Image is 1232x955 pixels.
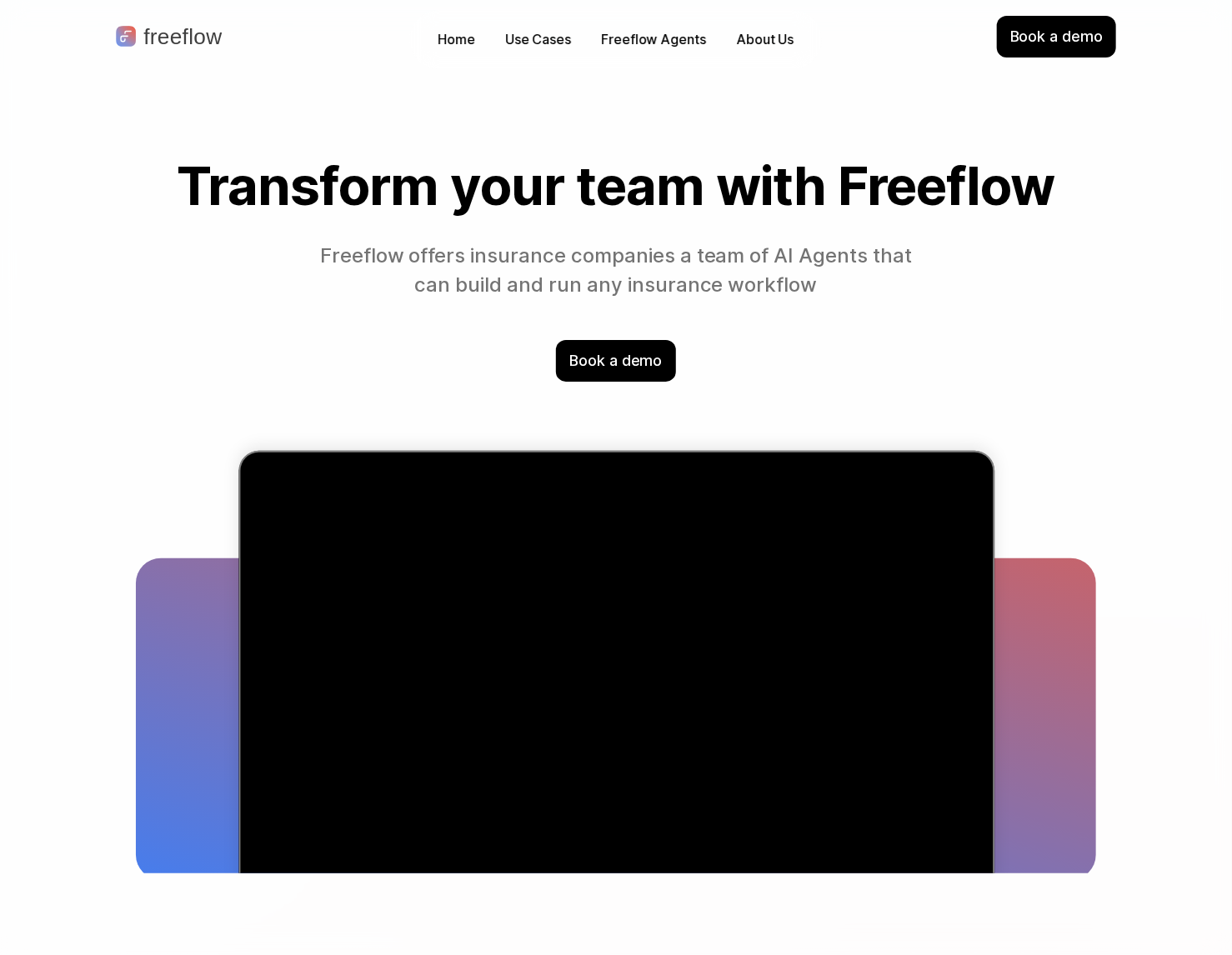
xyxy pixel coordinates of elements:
[136,157,1096,215] h1: Transform your team with Freeflow
[497,27,579,52] button: Use Cases
[569,350,662,372] p: Book a demo
[556,340,675,382] div: Book a demo
[601,30,706,49] p: Freeflow Agents
[728,27,802,52] a: About Us
[997,16,1116,57] div: Book a demo
[313,242,920,300] p: Freeflow offers insurance companies a team of AI Agents that can build and run any insurance work...
[593,27,714,52] a: Freeflow Agents
[143,26,222,47] p: freeflow
[438,30,475,49] p: Home
[505,30,571,49] p: Use Cases
[1010,26,1103,47] p: Book a demo
[736,30,794,49] p: About Us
